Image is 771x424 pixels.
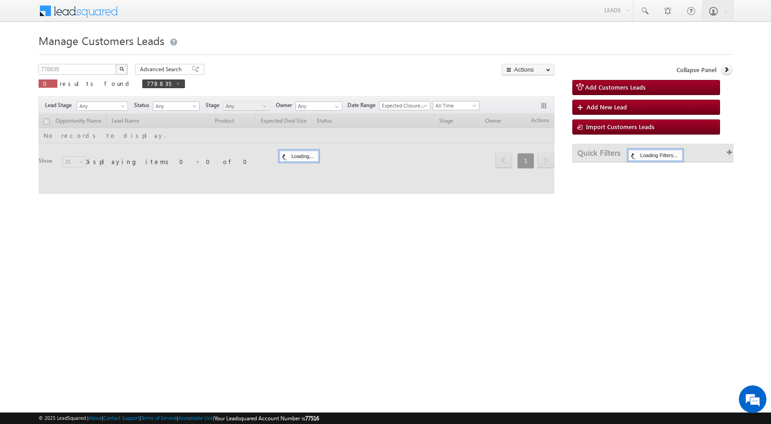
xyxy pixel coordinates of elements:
[206,101,223,109] span: Stage
[223,102,267,110] span: Any
[178,415,213,421] a: Acceptable Use
[433,101,480,110] a: All Time
[628,150,682,161] div: Loading Filters...
[147,79,171,87] span: 778835
[153,102,197,110] span: Any
[60,79,133,87] span: results found
[77,102,125,110] span: Any
[587,103,627,111] span: Add New Lead
[296,102,342,111] input: Type to Search
[43,79,53,87] span: 0
[305,415,319,422] span: 77516
[223,102,270,111] a: Any
[279,151,318,162] div: Loading...
[39,414,319,423] span: © 2025 LeadSquared | | | | |
[39,33,164,48] span: Manage Customers Leads
[379,101,430,110] a: Expected Closure Date
[119,67,124,71] img: Search
[134,101,153,109] span: Status
[585,83,646,91] span: Add Customers Leads
[214,415,319,422] span: Your Leadsquared Account Number is
[89,415,102,421] a: About
[45,101,75,109] span: Lead Stage
[103,415,140,421] a: Contact Support
[676,66,716,74] span: Collapse Panel
[433,102,477,110] span: All Time
[276,101,296,109] span: Owner
[586,123,654,130] span: Import Customers Leads
[330,102,341,111] a: Show All Items
[141,415,177,421] a: Terms of Service
[502,64,554,75] button: Actions
[347,101,379,109] span: Date Range
[380,102,427,110] span: Expected Closure Date
[77,102,128,111] a: Any
[153,102,200,111] a: Any
[140,65,184,73] span: Advanced Search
